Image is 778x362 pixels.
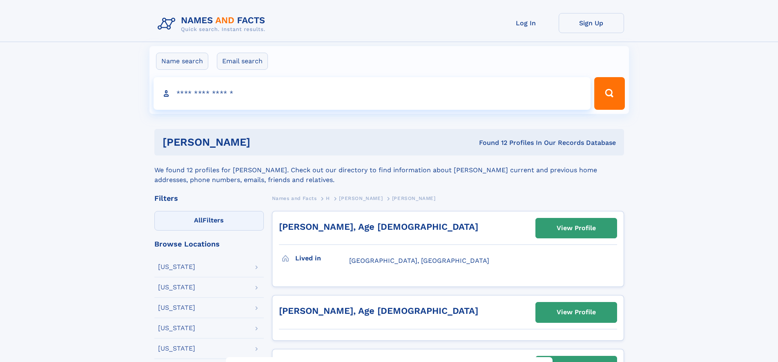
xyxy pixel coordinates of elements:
[365,138,616,147] div: Found 12 Profiles In Our Records Database
[279,306,478,316] a: [PERSON_NAME], Age [DEMOGRAPHIC_DATA]
[493,13,559,33] a: Log In
[559,13,624,33] a: Sign Up
[154,211,264,231] label: Filters
[156,53,208,70] label: Name search
[279,222,478,232] a: [PERSON_NAME], Age [DEMOGRAPHIC_DATA]
[217,53,268,70] label: Email search
[295,251,349,265] h3: Lived in
[349,257,489,264] span: [GEOGRAPHIC_DATA], [GEOGRAPHIC_DATA]
[392,195,436,201] span: [PERSON_NAME]
[536,302,617,322] a: View Profile
[557,219,596,238] div: View Profile
[154,77,591,110] input: search input
[158,325,195,331] div: [US_STATE]
[594,77,624,110] button: Search Button
[163,137,365,147] h1: [PERSON_NAME]
[326,195,330,201] span: H
[326,193,330,203] a: H
[536,218,617,238] a: View Profile
[158,304,195,311] div: [US_STATE]
[158,345,195,352] div: [US_STATE]
[339,193,383,203] a: [PERSON_NAME]
[154,155,624,185] div: We found 12 profiles for [PERSON_NAME]. Check out our directory to find information about [PERSON...
[154,13,272,35] img: Logo Names and Facts
[158,284,195,291] div: [US_STATE]
[154,195,264,202] div: Filters
[272,193,317,203] a: Names and Facts
[194,216,203,224] span: All
[339,195,383,201] span: [PERSON_NAME]
[154,240,264,248] div: Browse Locations
[158,264,195,270] div: [US_STATE]
[557,303,596,322] div: View Profile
